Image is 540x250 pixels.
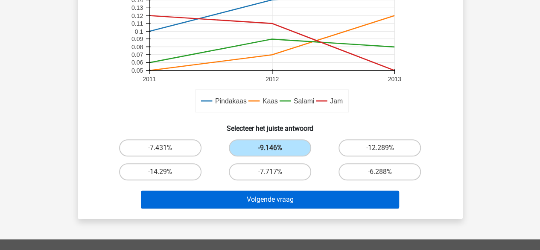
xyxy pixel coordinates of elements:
text: Pindakaas [215,97,246,105]
text: 0.13 [131,4,143,11]
text: 0.11 [131,20,143,27]
button: Volgende vraag [141,191,399,209]
text: 0.09 [131,35,143,42]
text: 0.07 [131,51,143,58]
text: 0.1 [134,28,143,35]
text: 0.08 [131,44,143,50]
text: 0.05 [131,67,143,74]
h6: Selecteer het juiste antwoord [91,118,449,132]
label: -12.289% [339,139,421,156]
text: Kaas [262,97,277,105]
text: 2013 [388,76,401,82]
label: -9.146% [229,139,311,156]
text: 2011 [143,76,156,82]
label: -7.431% [119,139,201,156]
text: Salami [293,97,314,105]
label: -7.717% [229,163,311,180]
text: 0.12 [131,12,143,19]
label: -6.288% [339,163,421,180]
text: Jam [330,97,343,105]
text: 0.06 [131,59,143,66]
text: 2012 [265,76,278,82]
label: -14.29% [119,163,201,180]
